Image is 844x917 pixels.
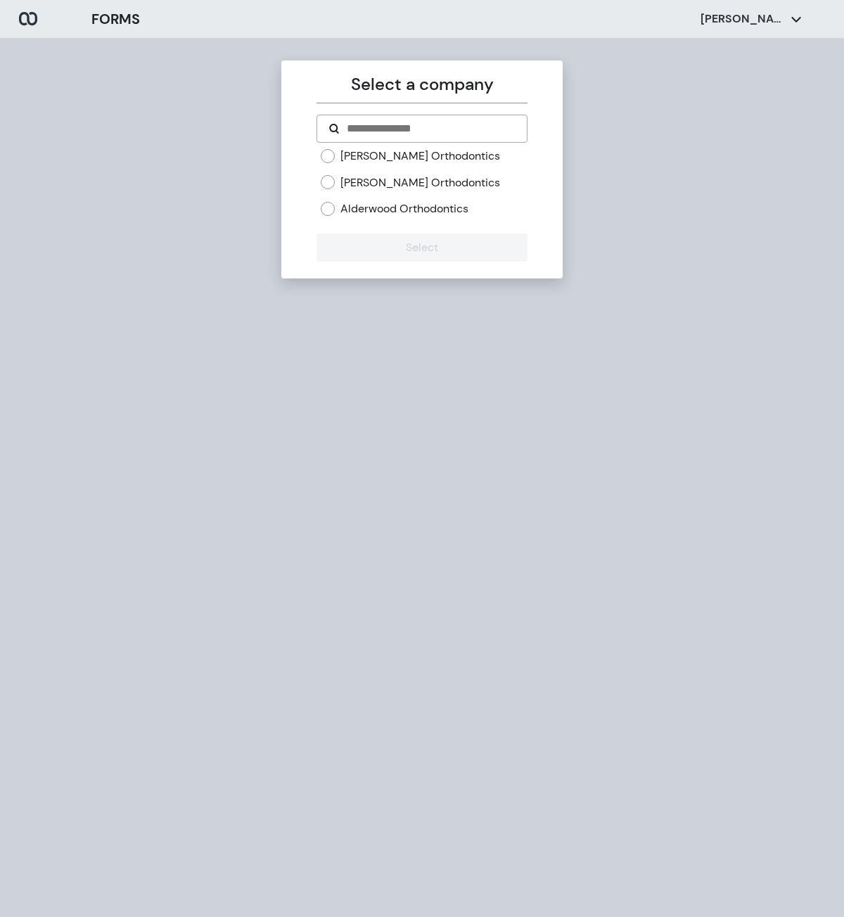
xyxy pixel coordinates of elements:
[345,120,515,137] input: Search
[340,201,468,217] label: Alderwood Orthodontics
[340,148,500,164] label: [PERSON_NAME] Orthodontics
[316,72,527,97] p: Select a company
[701,11,785,27] p: [PERSON_NAME]
[316,233,527,262] button: Select
[340,175,500,191] label: [PERSON_NAME] Orthodontics
[91,8,140,30] h3: FORMS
